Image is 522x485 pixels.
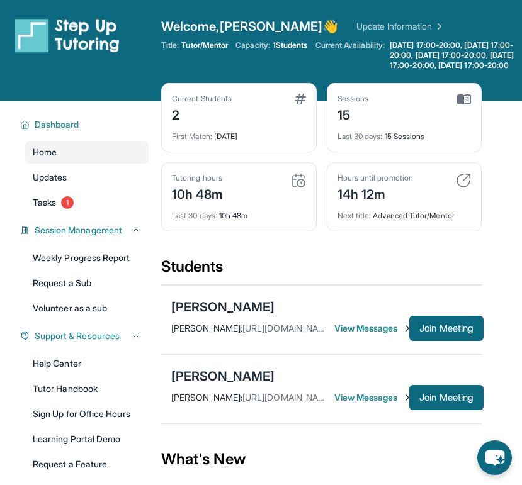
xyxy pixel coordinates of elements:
span: Join Meeting [419,394,474,401]
span: Support & Resources [35,330,120,342]
span: Title: [161,40,179,50]
img: card [291,173,306,188]
span: Dashboard [35,118,79,131]
a: Weekly Progress Report [25,247,149,269]
span: [PERSON_NAME] : [171,323,242,333]
button: chat-button [477,440,512,475]
span: First Match : [172,131,212,141]
span: View Messages [334,322,410,335]
a: Update Information [356,20,445,33]
a: Learning Portal Demo [25,428,149,450]
div: Sessions [338,94,369,104]
a: Updates [25,166,149,189]
div: Advanced Tutor/Mentor [338,203,472,221]
div: 15 [338,104,369,124]
span: Home [33,146,57,159]
span: View Messages [334,391,410,404]
div: Hours until promotion [338,173,413,183]
a: Sign Up for Office Hours [25,403,149,425]
div: Tutoring hours [172,173,224,183]
button: Support & Resources [30,330,141,342]
img: Chevron-Right [402,323,412,333]
a: Request a Feature [25,453,149,476]
button: Join Meeting [409,385,484,410]
span: Last 30 days : [172,211,217,220]
div: 14h 12m [338,183,413,203]
div: [PERSON_NAME] [171,367,275,385]
div: [DATE] [172,124,306,142]
img: logo [15,18,120,53]
a: [DATE] 17:00-20:00, [DATE] 17:00-20:00, [DATE] 17:00-20:00, [DATE] 17:00-20:00, [DATE] 17:00-20:00 [387,40,522,70]
span: 1 Students [273,40,308,50]
img: card [295,94,306,104]
a: Help Center [25,352,149,375]
button: Join Meeting [409,316,484,341]
span: Updates [33,171,67,184]
img: card [456,173,471,188]
div: Current Students [172,94,232,104]
span: 1 [61,196,74,209]
button: Session Management [30,224,141,237]
span: [PERSON_NAME] : [171,392,242,403]
div: Students [161,257,482,284]
span: Current Availability: [315,40,385,70]
button: Dashboard [30,118,141,131]
span: Last 30 days : [338,131,383,141]
span: Next title : [338,211,372,220]
div: 10h 48m [172,183,224,203]
div: 15 Sessions [338,124,472,142]
div: 10h 48m [172,203,306,221]
img: Chevron Right [432,20,445,33]
img: card [457,94,471,105]
a: Volunteer as a sub [25,297,149,320]
a: Home [25,141,149,164]
div: [PERSON_NAME] [171,298,275,316]
a: Tutor Handbook [25,377,149,400]
span: [URL][DOMAIN_NAME] [242,323,333,333]
span: [DATE] 17:00-20:00, [DATE] 17:00-20:00, [DATE] 17:00-20:00, [DATE] 17:00-20:00, [DATE] 17:00-20:00 [390,40,519,70]
img: Chevron-Right [402,393,412,403]
span: Capacity: [235,40,270,50]
a: Request a Sub [25,272,149,294]
span: Tutor/Mentor [181,40,228,50]
a: Tasks1 [25,191,149,214]
span: Join Meeting [419,325,474,332]
span: Session Management [35,224,122,237]
span: Tasks [33,196,56,209]
span: Welcome, [PERSON_NAME] 👋 [161,18,339,35]
div: 2 [172,104,232,124]
span: [URL][DOMAIN_NAME] [242,392,333,403]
